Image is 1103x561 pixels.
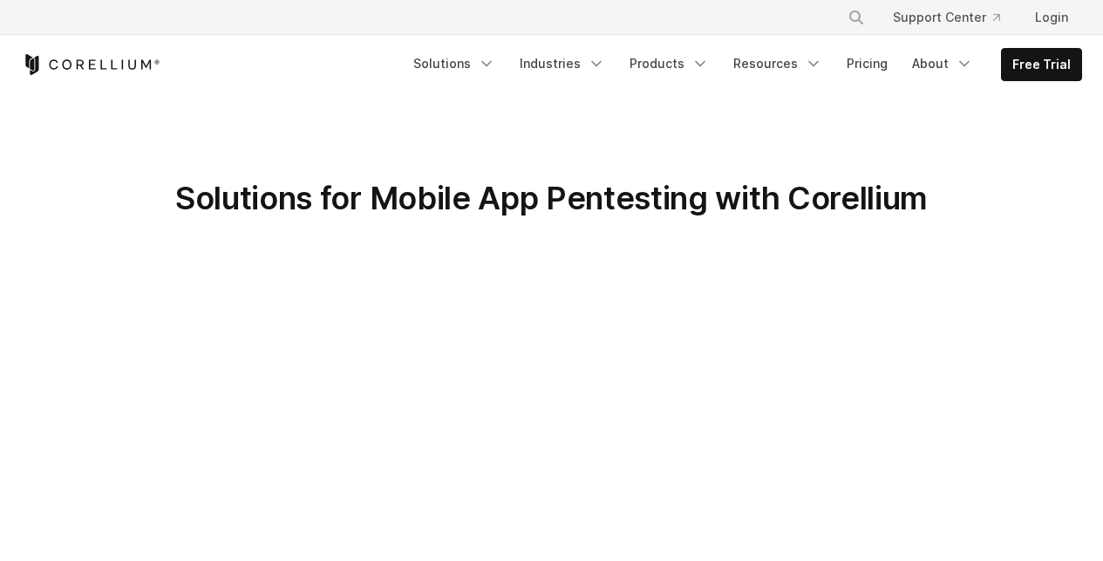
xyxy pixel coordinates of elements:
[175,179,928,217] span: Solutions for Mobile App Pentesting with Corellium
[827,2,1082,33] div: Navigation Menu
[509,48,616,79] a: Industries
[403,48,506,79] a: Solutions
[723,48,833,79] a: Resources
[836,48,898,79] a: Pricing
[22,54,160,75] a: Corellium Home
[403,48,1082,81] div: Navigation Menu
[902,48,984,79] a: About
[1021,2,1082,33] a: Login
[619,48,719,79] a: Products
[1002,49,1081,80] a: Free Trial
[879,2,1014,33] a: Support Center
[841,2,872,33] button: Search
